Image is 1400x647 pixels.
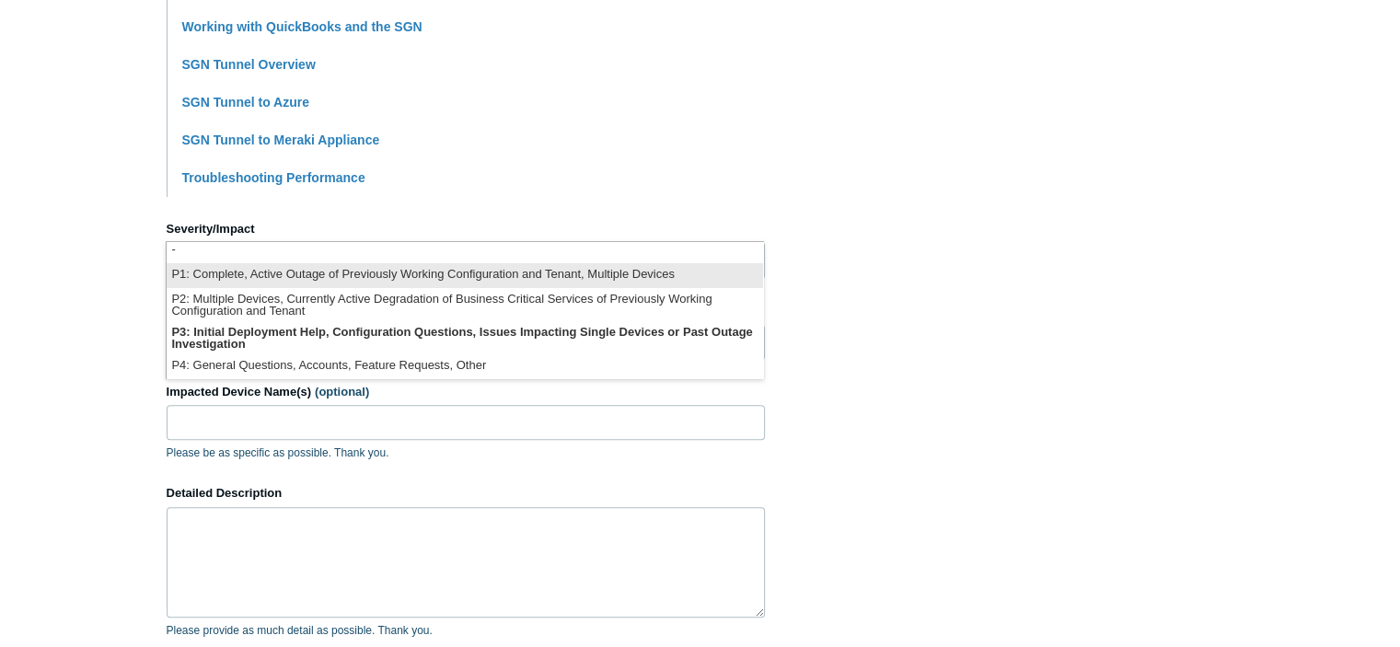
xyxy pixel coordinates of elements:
a: SGN Tunnel to Azure [182,95,309,110]
li: P2: Multiple Devices, Currently Active Degradation of Business Critical Services of Previously Wo... [167,288,763,321]
a: Troubleshooting Performance [182,170,365,185]
label: Severity/Impact [167,220,765,238]
p: Please provide as much detail as possible. Thank you. [167,622,765,639]
a: SGN Tunnel Overview [182,57,316,72]
a: SGN Tunnel to Meraki Appliance [182,133,380,147]
a: Working with QuickBooks and the SGN [182,19,422,34]
li: P4: General Questions, Accounts, Feature Requests, Other [167,354,763,379]
span: (optional) [315,385,369,399]
li: P3: Initial Deployment Help, Configuration Questions, Issues Impacting Single Devices or Past Out... [167,321,763,354]
li: P1: Complete, Active Outage of Previously Working Configuration and Tenant, Multiple Devices [167,263,763,288]
label: Detailed Description [167,484,765,503]
p: Please be as specific as possible. Thank you. [167,445,765,461]
li: - [167,238,763,263]
label: Impacted Device Name(s) [167,383,765,401]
